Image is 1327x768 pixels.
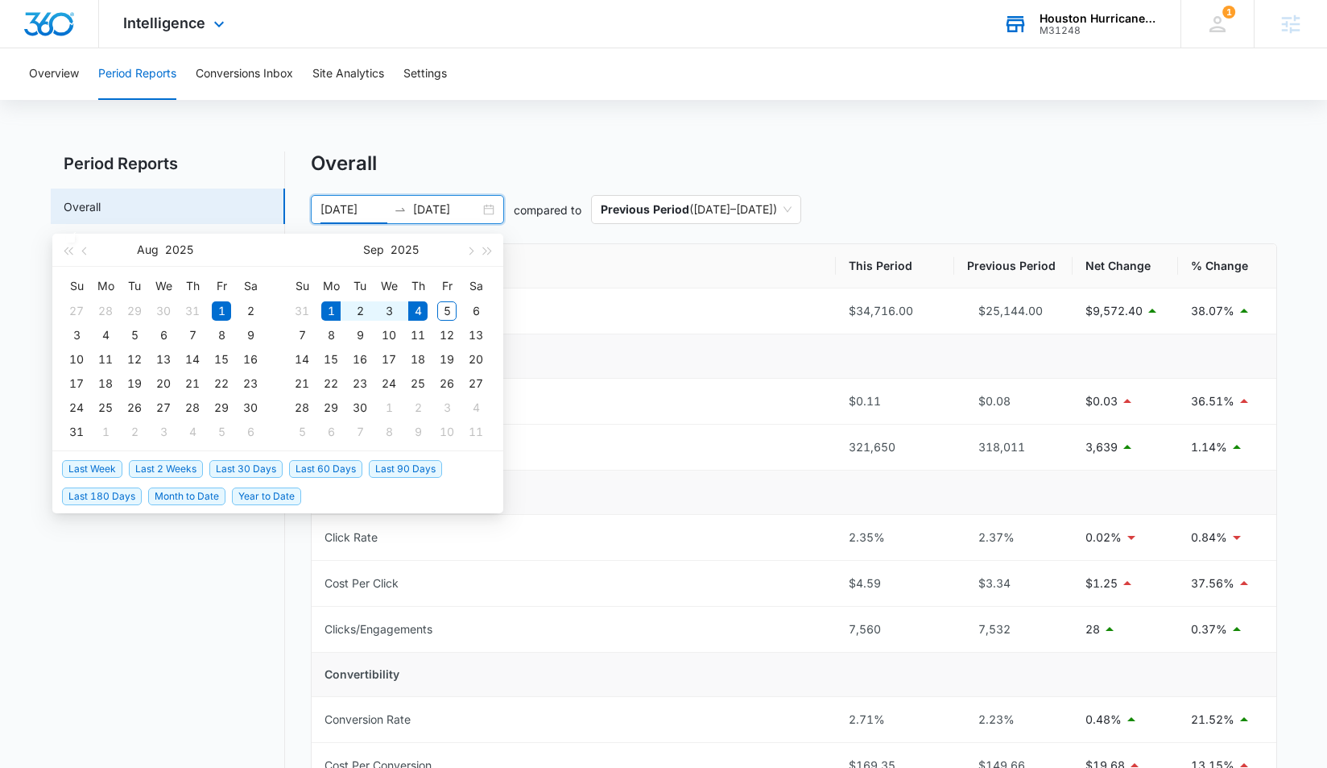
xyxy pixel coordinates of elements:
td: 2025-08-05 [120,323,149,347]
div: 5 [212,422,231,442]
div: 20 [466,350,486,369]
td: 2025-09-04 [403,299,432,323]
div: 2.37% [967,529,1060,546]
span: 1 [1222,6,1235,19]
td: 2025-08-19 [120,372,149,396]
div: 31 [292,301,312,321]
div: 9 [350,326,370,345]
td: 2025-08-06 [149,323,178,347]
td: 2025-08-29 [207,396,236,420]
td: 2025-09-26 [432,372,461,396]
div: 27 [67,301,86,321]
th: Th [178,273,207,299]
div: 8 [321,326,341,345]
th: Tu [120,273,149,299]
div: 1 [321,301,341,321]
div: 321,650 [849,438,941,456]
td: 2025-09-04 [178,420,207,444]
div: 17 [67,374,86,393]
div: 7 [292,326,312,345]
td: 2025-10-05 [287,420,316,444]
th: Th [403,273,432,299]
div: 6 [466,301,486,321]
div: 27 [466,374,486,393]
div: 15 [321,350,341,369]
p: 0.84% [1191,529,1227,546]
td: 2025-09-28 [287,396,316,420]
div: 13 [466,326,486,345]
td: 2025-08-18 [91,372,120,396]
div: $25,144.00 [967,302,1060,320]
td: 2025-10-03 [432,396,461,420]
td: Clickability [312,471,1276,515]
td: 2025-09-22 [316,372,345,396]
p: Previous Period [601,202,689,216]
td: 2025-08-15 [207,347,236,372]
div: 11 [408,326,428,345]
td: 2025-08-25 [91,396,120,420]
td: 2025-08-17 [62,372,91,396]
th: Su [287,273,316,299]
td: 2025-09-02 [120,420,149,444]
button: Site Analytics [312,48,384,100]
th: Net Change [1073,244,1178,289]
div: $0.11 [849,392,941,410]
div: 2 [350,301,370,321]
p: 3,639 [1085,438,1118,456]
div: 1 [96,422,115,442]
th: Fr [207,273,236,299]
div: 4 [183,422,202,442]
th: This Period [836,244,954,289]
td: Convertibility [312,653,1276,697]
td: 2025-08-14 [178,347,207,372]
td: 2025-07-29 [120,299,149,323]
td: 2025-09-25 [403,372,432,396]
div: 4 [96,326,115,345]
div: 28 [292,398,312,417]
div: 29 [321,398,341,417]
h2: Period Reports [51,152,285,176]
p: 0.02% [1085,529,1122,546]
div: Cost Per Click [325,575,399,592]
p: $0.03 [1085,392,1118,410]
td: 2025-08-08 [207,323,236,347]
td: 2025-09-12 [432,323,461,347]
div: 14 [183,350,202,369]
td: 2025-09-05 [207,420,236,444]
td: 2025-08-01 [207,299,236,323]
a: Overall [64,198,101,215]
td: 2025-09-03 [149,420,178,444]
span: ( [DATE] – [DATE] ) [601,196,792,223]
div: 21 [183,374,202,393]
button: 2025 [165,234,193,266]
span: Last 60 Days [289,460,362,478]
div: 10 [67,350,86,369]
div: 1 [379,398,399,417]
div: 6 [154,326,173,345]
td: 2025-10-06 [316,420,345,444]
td: 2025-08-28 [178,396,207,420]
td: 2025-08-26 [120,396,149,420]
th: Fr [432,273,461,299]
div: 19 [125,374,144,393]
div: 23 [350,374,370,393]
td: 2025-08-27 [149,396,178,420]
div: 7,560 [849,621,941,638]
td: 2025-09-01 [91,420,120,444]
td: 2025-09-06 [461,299,490,323]
div: 4 [466,398,486,417]
div: 28 [183,398,202,417]
button: Sep [363,234,384,266]
button: Conversions Inbox [196,48,293,100]
td: 2025-08-09 [236,323,265,347]
div: 5 [437,301,457,321]
td: 2025-09-07 [287,323,316,347]
div: 5 [292,422,312,442]
span: Last 2 Weeks [129,460,203,478]
div: 22 [321,374,341,393]
p: 38.07% [1191,302,1234,320]
td: 2025-08-20 [149,372,178,396]
div: 2.71% [849,711,941,729]
div: 30 [350,398,370,417]
td: 2025-09-21 [287,372,316,396]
